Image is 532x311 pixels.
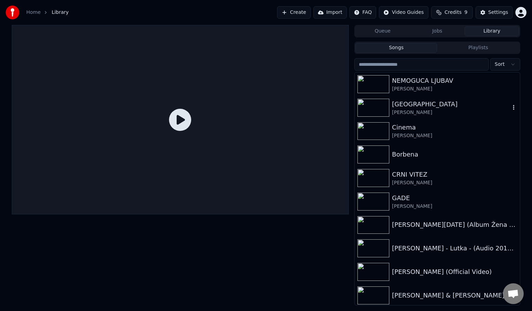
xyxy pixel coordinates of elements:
span: 9 [464,9,468,16]
div: Borbena [392,150,517,159]
div: [PERSON_NAME] [392,132,517,139]
div: [PERSON_NAME] & [PERSON_NAME] - GDJE SMO MI (LIVE @ IDJSHOW) (1) [392,291,517,300]
div: [PERSON_NAME] [392,109,510,116]
button: Video Guides [379,6,428,19]
div: [PERSON_NAME] (Official Video) [392,267,517,277]
button: Playlists [437,43,519,53]
button: Songs [355,43,437,53]
button: FAQ [349,6,376,19]
span: Sort [495,61,505,68]
div: Cinema [392,123,517,132]
button: Queue [355,26,410,36]
div: [PERSON_NAME] [392,179,517,186]
div: NEMOGUCA LJUBAV [392,76,517,86]
div: [PERSON_NAME] [392,86,517,92]
div: [PERSON_NAME] - Lutka - (Audio 2013) HD [392,243,517,253]
button: Library [464,26,519,36]
span: Credits [444,9,461,16]
div: CRNI VITEZ [392,170,517,179]
button: Jobs [410,26,465,36]
button: Credits9 [431,6,473,19]
div: Open chat [503,283,524,304]
div: [GEOGRAPHIC_DATA] [392,99,510,109]
button: Create [277,6,311,19]
a: Home [26,9,41,16]
img: youka [6,6,19,19]
button: Import [313,6,347,19]
span: Library [52,9,69,16]
div: Settings [488,9,508,16]
nav: breadcrumb [26,9,69,16]
div: GADE [392,193,517,203]
button: Settings [476,6,513,19]
div: [PERSON_NAME] [392,203,517,210]
div: [PERSON_NAME][DATE] (Album Žena bez adrese) [392,220,517,230]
